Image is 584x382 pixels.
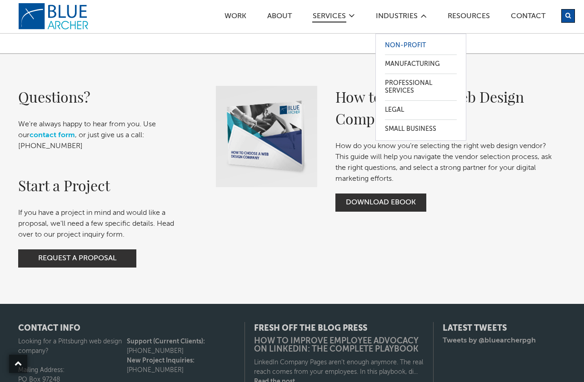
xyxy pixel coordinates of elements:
[443,324,566,332] h4: Latest Tweets
[18,208,189,240] p: If you have a project in mind and would like a proposal, we'll need a few specific details. Head ...
[127,338,205,345] strong: Support (Current Clients):
[254,324,424,332] h4: Fresh Off the Blog Press
[254,337,424,353] a: How to Improve Employee Advocacy on LinkedIn: The Complete Playbook
[385,36,457,55] a: Non-Profit
[224,13,247,22] a: Work
[335,141,557,184] p: How do you know you’re selecting the right web design vendor? This guide will help you navigate t...
[335,86,557,129] h2: How to Choose a Web Design Company
[375,13,418,22] a: Industries
[18,337,127,356] p: Looking for a Pittsburgh web design company?
[127,337,235,356] p: [PHONE_NUMBER]
[267,13,292,22] a: ABOUT
[18,249,136,268] a: Request a Proposal
[18,324,235,332] h4: CONTACT INFO
[312,13,346,23] a: SERVICES
[385,74,457,100] a: Professional Services
[335,193,426,212] a: Download Ebook
[18,174,189,196] h2: Start a Project
[385,101,457,119] a: Legal
[18,119,189,152] p: We're always happy to hear from you. Use our , or just give us a call: [PHONE_NUMBER]
[127,356,235,375] p: [PHONE_NUMBER]
[510,13,546,22] a: Contact
[127,357,195,364] strong: New Project Inquiries:
[216,86,317,187] img: How to Choose a Web Design Company
[254,358,424,377] p: LinkedIn Company Pages aren’t enough anymore. The real reach comes from your employees. In this p...
[385,120,457,139] a: Small Business
[447,13,490,22] a: Resources
[385,55,457,74] a: Manufacturing
[30,132,75,139] a: contact form
[443,337,536,344] a: Tweets by @bluearcherpgh
[18,3,91,30] a: logo
[18,86,189,108] h2: Questions?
